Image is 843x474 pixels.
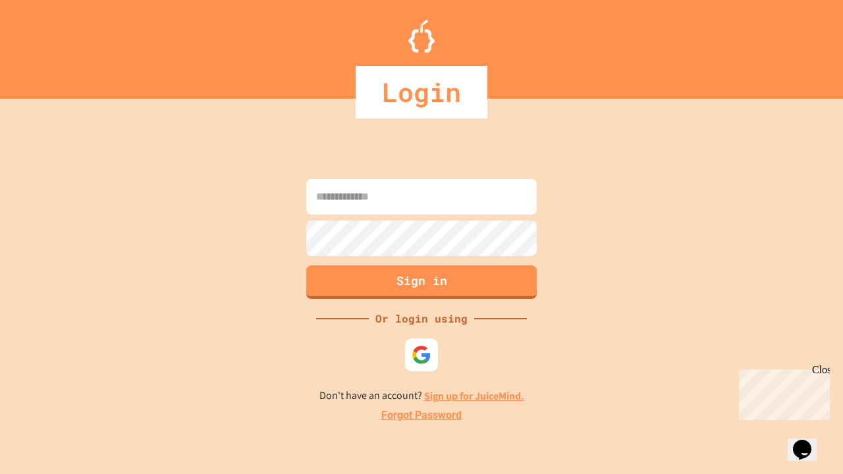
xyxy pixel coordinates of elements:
div: Chat with us now!Close [5,5,91,84]
a: Sign up for JuiceMind. [424,389,524,403]
img: Logo.svg [408,20,435,53]
img: google-icon.svg [412,345,431,365]
div: Login [356,66,487,118]
a: Forgot Password [381,408,462,423]
iframe: chat widget [788,421,830,461]
button: Sign in [306,265,537,299]
div: Or login using [369,311,474,327]
iframe: chat widget [734,364,830,420]
p: Don't have an account? [319,388,524,404]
